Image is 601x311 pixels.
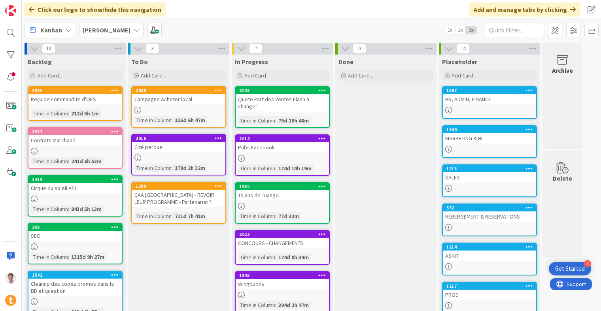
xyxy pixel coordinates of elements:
[452,72,477,79] span: Add Card...
[555,265,585,273] div: Get Started
[28,135,122,145] div: Contrats Marchand
[275,164,276,173] span: :
[172,164,173,172] span: :
[443,243,536,251] div: 1214
[442,125,537,158] a: 1749MARKETING & BI
[443,290,536,300] div: PROD
[42,44,55,53] span: 10
[132,135,225,152] div: 2016Cité perdue
[236,135,329,153] div: 2014Pubs Facebook
[5,273,16,284] img: JG
[28,271,122,296] div: 1542Cleanup des codes promos dans la BD et question
[28,231,122,241] div: SEO
[338,58,353,66] span: Done
[443,251,536,261] div: ASKIT
[456,44,470,53] span: 14
[173,164,207,172] div: 179d 2h 32m
[238,301,275,309] div: Time in Column
[446,127,536,132] div: 1749
[83,26,130,34] b: [PERSON_NAME]
[131,86,226,128] a: 2038Campagne Acheter localTime in Column:125d 6h 47m
[32,88,122,93] div: 1990
[141,72,166,79] span: Add Card...
[236,231,329,248] div: 2023CONCOURS - CHANGEMENTS
[136,88,225,93] div: 2038
[236,238,329,248] div: CONCOURS - CHANGEMENTS
[238,116,275,125] div: Time in Column
[236,142,329,153] div: Pubs Facebook
[68,109,69,118] span: :
[132,190,225,207] div: CAA [GEOGRAPHIC_DATA] - REVOIR LEUR PROGRAMME - Partenariat ?
[443,126,536,133] div: 1749
[443,172,536,183] div: SALES
[239,136,329,141] div: 2014
[28,224,122,241] div: 308SEO
[552,66,573,75] div: Archive
[469,2,580,17] div: Add and manage tabs by clicking
[132,87,225,94] div: 2038
[236,183,329,190] div: 1930
[134,164,172,172] div: Time in Column
[132,183,225,190] div: 1386
[28,87,122,94] div: 1990
[28,87,122,104] div: 1990Reçu de commandite d'OES
[236,87,329,94] div: 2048
[132,142,225,152] div: Cité perdue
[235,182,330,224] a: 193015 ans de TuangoTime in Column:77d 32m
[28,183,122,193] div: Cirque du soleil API
[275,116,276,125] span: :
[131,182,226,224] a: 1386CAA [GEOGRAPHIC_DATA] - REVOIR LEUR PROGRAMME - Partenariat ?Time in Column:711d 7h 41m
[172,116,173,124] span: :
[5,5,16,16] img: Visit kanbanzone.com
[553,173,572,183] div: Delete
[275,253,276,262] span: :
[28,223,123,264] a: 308SEOTime in Column:1315d 9h 27m
[236,135,329,142] div: 2014
[131,134,226,175] a: 2016Cité perdueTime in Column:179d 2h 32m
[443,87,536,94] div: 1597
[236,87,329,111] div: 2048Quote Part des Ventes Flash à changer
[235,134,330,176] a: 2014Pubs FacebookTime in Column:174d 10h 19m
[69,109,101,118] div: 212d 5h 1m
[68,253,69,261] span: :
[443,126,536,143] div: 1749MARKETING & BI
[28,58,52,66] span: Backlog
[236,272,329,279] div: 1845
[69,157,104,166] div: 241d 6h 53m
[31,157,68,166] div: Time in Column
[236,190,329,200] div: 15 ans de Tuango
[276,164,314,173] div: 174d 10h 19m
[134,212,172,221] div: Time in Column
[37,72,62,79] span: Add Card...
[442,58,477,66] span: Placeholder
[239,232,329,237] div: 2023
[28,279,122,296] div: Cleanup des codes promos dans la BD et question
[443,165,536,172] div: 1218
[32,129,122,134] div: 1927
[443,165,536,183] div: 1218SALES
[239,88,329,93] div: 2048
[31,109,68,118] div: Time in Column
[31,253,68,261] div: Time in Column
[276,301,311,309] div: 304d 2h 47m
[249,44,263,53] span: 7
[446,205,536,211] div: 552
[131,58,148,66] span: To Do
[238,253,275,262] div: Time in Column
[353,44,366,53] span: 0
[235,230,330,265] a: 2023CONCOURS - CHANGEMENTSTime in Column:174d 8h 34m
[443,87,536,104] div: 1597HR, ADMIN, FINANCE
[455,26,466,34] span: 2x
[173,212,207,221] div: 711d 7h 41m
[276,212,301,221] div: 77d 32m
[236,279,329,289] div: Wingbuddy
[28,271,122,279] div: 1542
[132,94,225,104] div: Campagne Acheter local
[443,133,536,143] div: MARKETING & BI
[444,26,455,34] span: 1x
[28,128,122,145] div: 1927Contrats Marchand
[5,295,16,306] img: avatar
[68,157,69,166] span: :
[443,204,536,211] div: 552
[236,94,329,111] div: Quote Part des Ventes Flash à changer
